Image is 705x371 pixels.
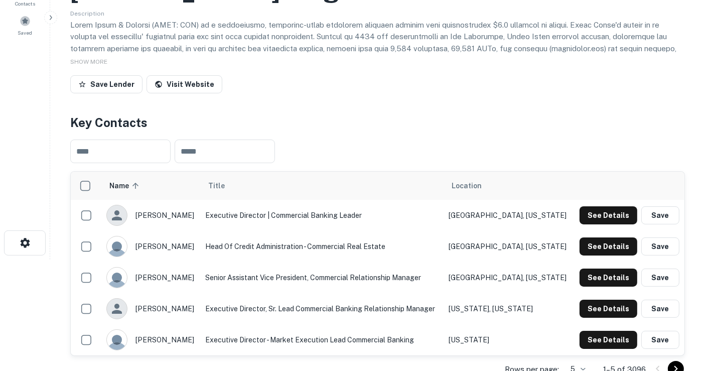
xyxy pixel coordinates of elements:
a: Saved [3,12,47,39]
a: Visit Website [147,75,222,93]
button: See Details [580,269,637,287]
span: Title [208,180,238,192]
td: [GEOGRAPHIC_DATA], [US_STATE] [444,262,573,293]
td: Executive Director - Market Execution Lead Commercial Banking [200,324,443,355]
button: See Details [580,237,637,256]
button: See Details [580,206,637,224]
span: Saved [18,29,33,37]
span: Location [452,180,482,192]
td: [GEOGRAPHIC_DATA], [US_STATE] [444,231,573,262]
span: Name [109,180,142,192]
button: See Details [580,300,637,318]
div: scrollable content [71,172,684,355]
td: Executive Director, Sr. Lead Commercial Banking Relationship Manager [200,293,443,324]
img: 9c8pery4andzj6ohjkjp54ma2 [107,268,127,288]
td: [US_STATE] [444,324,573,355]
p: Lorem Ipsum & Dolorsi (AMET: CON) ad e seddoeiusmo, temporinc-utlab etdolorem aliquaen adminim ve... [70,19,685,114]
h4: Key Contacts [70,113,685,132]
div: [PERSON_NAME] [106,298,196,319]
div: [PERSON_NAME] [106,205,196,226]
div: [PERSON_NAME] [106,267,196,288]
div: [PERSON_NAME] [106,329,196,350]
button: Save Lender [70,75,143,93]
td: Executive Director | Commercial Banking Leader [200,200,443,231]
span: SHOW MORE [70,58,107,65]
iframe: Chat Widget [655,291,705,339]
button: Save [641,331,679,349]
th: Title [200,172,443,200]
button: Save [641,237,679,256]
div: [PERSON_NAME] [106,236,196,257]
span: Description [70,10,104,17]
td: [US_STATE], [US_STATE] [444,293,573,324]
td: [GEOGRAPHIC_DATA], [US_STATE] [444,200,573,231]
button: Save [641,300,679,318]
td: Head of Credit Administration - Commercial Real Estate [200,231,443,262]
img: 9c8pery4andzj6ohjkjp54ma2 [107,330,127,350]
img: 9c8pery4andzj6ohjkjp54ma2 [107,236,127,257]
button: Save [641,269,679,287]
button: See Details [580,331,637,349]
td: Senior Assistant Vice President, Commercial Relationship Manager [200,262,443,293]
th: Name [101,172,201,200]
th: Location [444,172,573,200]
button: Save [641,206,679,224]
